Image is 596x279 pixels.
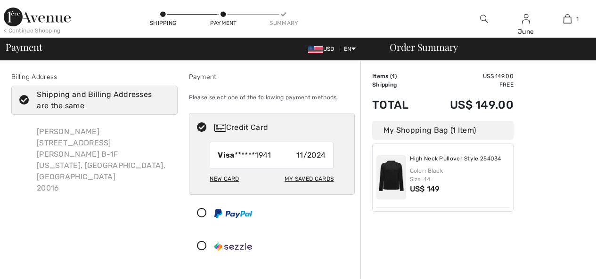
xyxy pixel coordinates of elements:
div: Please select one of the following payment methods [189,86,355,109]
div: [PERSON_NAME] [STREET_ADDRESS][PERSON_NAME] B-1F [US_STATE], [GEOGRAPHIC_DATA], [GEOGRAPHIC_DATA]... [29,119,178,201]
img: Sezzle [214,242,252,251]
div: June [506,27,547,37]
img: Credit Card [214,124,226,132]
div: < Continue Shopping [4,26,61,35]
td: US$ 149.00 [424,89,514,121]
img: High Neck Pullover Style 254034 [376,155,406,199]
a: 1 [547,13,588,24]
div: Shipping [149,19,177,27]
span: 1 [576,15,579,23]
td: Items ( ) [372,72,424,80]
span: 11/2024 [296,150,326,161]
img: US Dollar [308,46,323,53]
strong: Visa [218,151,234,159]
div: Billing Address [11,72,178,82]
img: search the website [480,13,488,24]
div: Summary [269,19,298,27]
a: High Neck Pullover Style 254034 [410,155,501,163]
td: Free [424,80,514,89]
img: My Info [522,13,530,24]
span: 1 [392,73,395,80]
div: New Card [210,171,239,187]
td: US$ 149.00 [424,72,514,80]
span: Payment [6,42,42,52]
div: Payment [209,19,237,27]
a: Sign In [522,14,530,23]
span: US$ 149 [410,184,440,193]
div: My Saved Cards [285,171,334,187]
div: Order Summary [378,42,590,52]
div: Payment [189,72,355,82]
td: Shipping [372,80,424,89]
td: Total [372,89,424,121]
img: My Bag [563,13,572,24]
div: Shipping and Billing Addresses are the same [37,89,163,112]
span: EN [344,46,356,52]
span: USD [308,46,338,52]
div: Credit Card [214,122,348,133]
div: Color: Black Size: 14 [410,167,510,183]
img: 1ère Avenue [4,8,71,26]
img: PayPal [214,209,252,218]
div: My Shopping Bag (1 Item) [372,121,514,140]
